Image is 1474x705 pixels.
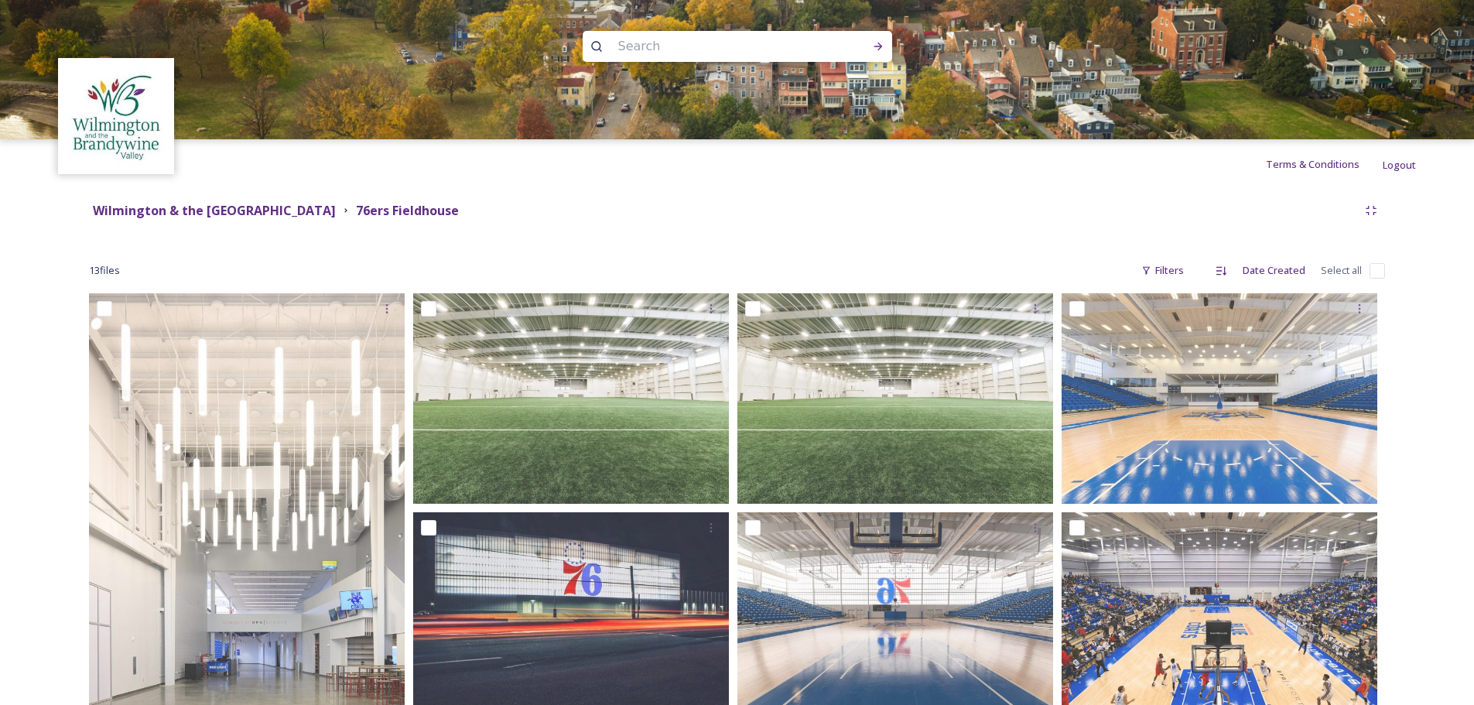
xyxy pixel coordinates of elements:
[1266,157,1359,171] span: Terms & Conditions
[1134,255,1192,286] div: Filters
[60,60,173,173] img: download%20%281%29.jpeg
[1383,158,1416,172] span: Logout
[93,202,336,219] strong: Wilmington & the [GEOGRAPHIC_DATA]
[413,293,729,504] img: 76ers-fieldhouse-turf--credit--moonloop-photography.jpg
[610,29,822,63] input: Search
[737,293,1053,504] img: D85_1004.jpg
[1321,263,1362,278] span: Select all
[1235,255,1313,286] div: Date Created
[89,263,120,278] span: 13 file s
[356,202,459,219] strong: 76ers Fieldhouse
[1266,155,1383,173] a: Terms & Conditions
[1062,293,1377,504] img: DSC_3800ed.jpg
